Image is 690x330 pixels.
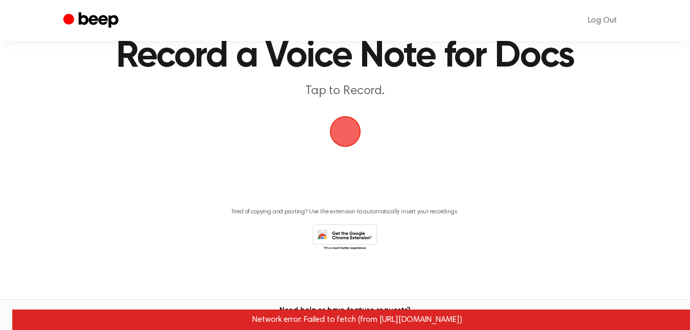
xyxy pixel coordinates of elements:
a: Log Out [578,8,627,33]
a: Beep [63,11,121,31]
p: Tap to Record. [149,83,541,100]
img: Beep Logo [330,116,361,147]
p: Tired of copying and pasting? Use the extension to automatically insert your recordings. [231,208,459,216]
span: Contact us [6,315,684,324]
h1: Record a Voice Note for Docs [110,38,580,75]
